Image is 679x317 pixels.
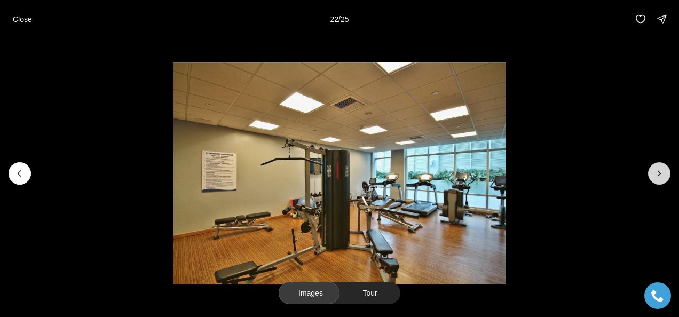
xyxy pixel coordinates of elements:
[339,282,400,304] button: Tour
[13,15,32,23] p: Close
[9,162,31,185] button: Previous slide
[648,162,670,185] button: Next slide
[330,15,349,23] p: 22 / 25
[279,282,339,304] button: Images
[6,9,38,30] button: Close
